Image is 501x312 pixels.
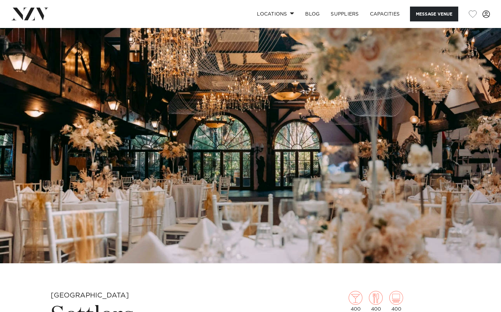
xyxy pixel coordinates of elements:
[369,291,383,312] div: 400
[325,7,364,21] a: SUPPLIERS
[11,8,49,20] img: nzv-logo.png
[389,291,403,312] div: 400
[369,291,383,305] img: dining.png
[349,291,362,305] img: cocktail.png
[410,7,458,21] button: Message Venue
[349,291,362,312] div: 400
[364,7,405,21] a: Capacities
[251,7,300,21] a: Locations
[51,292,129,299] small: [GEOGRAPHIC_DATA]
[300,7,325,21] a: BLOG
[389,291,403,305] img: theatre.png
